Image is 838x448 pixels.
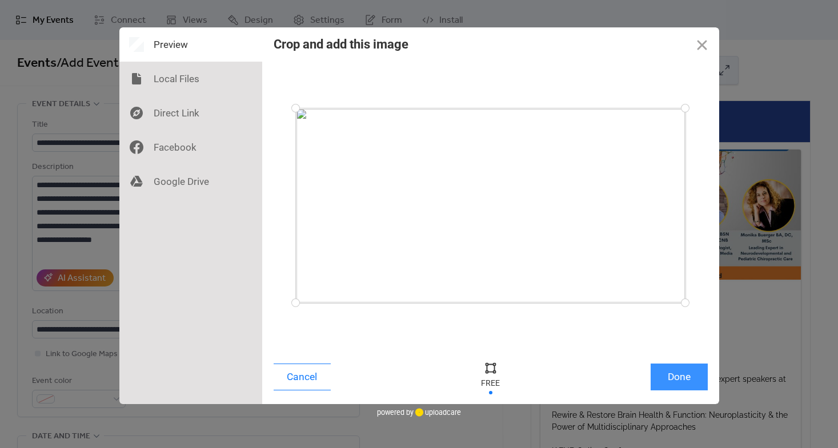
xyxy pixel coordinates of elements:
div: Preview [119,27,262,62]
a: uploadcare [414,408,461,417]
button: Cancel [274,364,331,390]
div: Google Drive [119,164,262,199]
button: Close [685,27,719,62]
div: Direct Link [119,96,262,130]
button: Done [651,364,708,390]
div: Local Files [119,62,262,96]
div: powered by [377,404,461,421]
div: Facebook [119,130,262,164]
div: Crop and add this image [274,37,408,51]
